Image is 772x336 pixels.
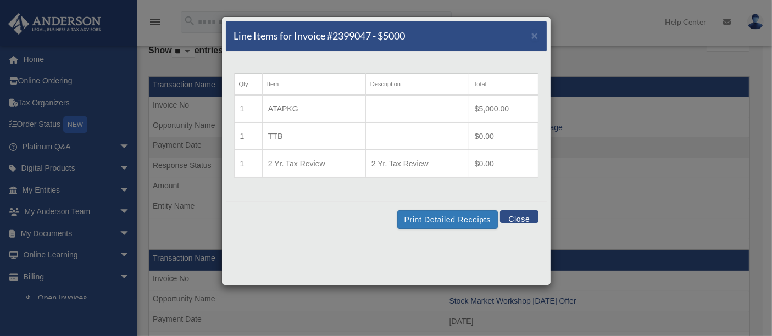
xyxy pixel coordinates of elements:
button: Close [531,30,538,41]
td: $5,000.00 [469,95,538,122]
td: 2 Yr. Tax Review [365,150,469,177]
th: Qty [234,74,262,96]
button: Close [500,210,538,223]
button: Print Detailed Receipts [397,210,498,229]
th: Description [365,74,469,96]
td: TTB [262,122,365,150]
td: 1 [234,122,262,150]
h5: Line Items for Invoice #2399047 - $5000 [234,29,406,43]
span: × [531,29,538,42]
td: 1 [234,95,262,122]
th: Item [262,74,365,96]
td: ATAPKG [262,95,365,122]
td: $0.00 [469,122,538,150]
td: $0.00 [469,150,538,177]
th: Total [469,74,538,96]
td: 1 [234,150,262,177]
td: 2 Yr. Tax Review [262,150,365,177]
